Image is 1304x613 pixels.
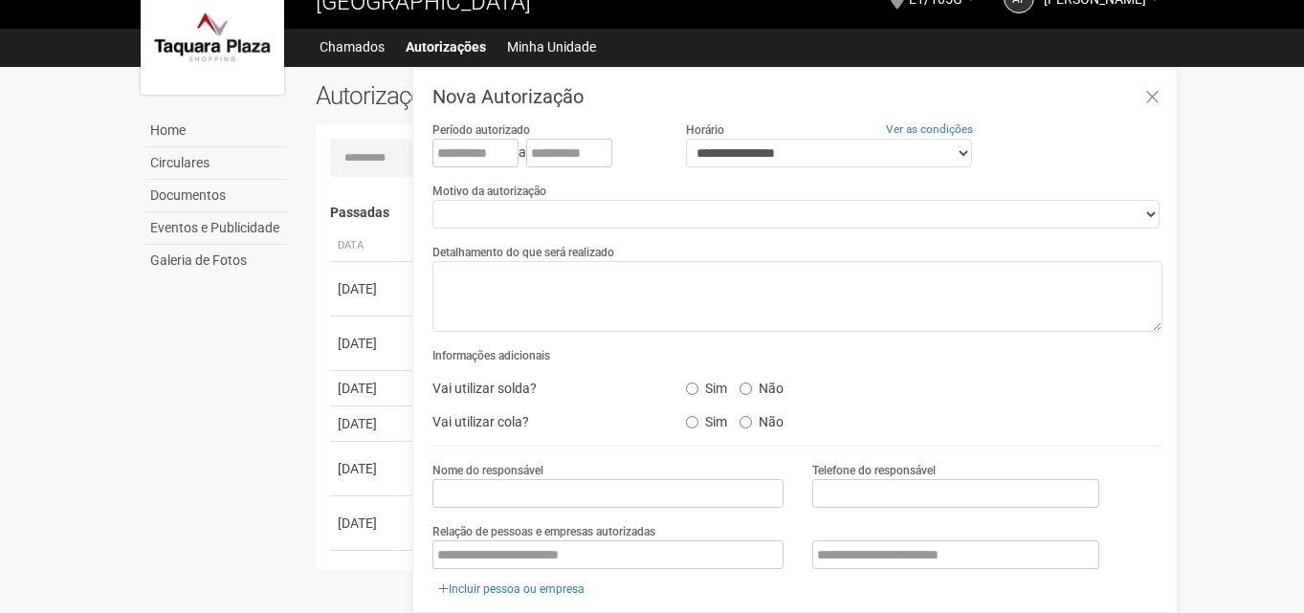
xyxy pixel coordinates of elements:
[330,206,1150,220] h4: Passadas
[338,279,409,298] div: [DATE]
[686,374,727,397] label: Sim
[338,379,409,398] div: [DATE]
[145,212,287,245] a: Eventos e Publicidade
[145,147,287,180] a: Circulares
[432,121,530,139] label: Período autorizado
[740,407,784,430] label: Não
[338,514,409,533] div: [DATE]
[432,244,614,261] label: Detalhamento do que será realizado
[432,139,656,167] div: a
[330,230,416,262] th: Data
[686,121,724,139] label: Horário
[432,87,1162,106] h3: Nova Autorização
[432,347,550,364] label: Informações adicionais
[432,523,655,540] label: Relação de pessoas e empresas autorizadas
[686,407,727,430] label: Sim
[145,115,287,147] a: Home
[812,462,936,479] label: Telefone do responsável
[338,459,409,478] div: [DATE]
[406,33,486,60] a: Autorizações
[432,183,546,200] label: Motivo da autorização
[338,334,409,353] div: [DATE]
[740,416,752,428] input: Não
[886,122,973,136] a: Ver as condições
[418,374,671,403] div: Vai utilizar solda?
[338,414,409,433] div: [DATE]
[432,579,590,600] a: Incluir pessoa ou empresa
[432,462,543,479] label: Nome do responsável
[740,383,752,395] input: Não
[507,33,596,60] a: Minha Unidade
[686,416,698,428] input: Sim
[740,374,784,397] label: Não
[418,407,671,436] div: Vai utilizar cola?
[145,180,287,212] a: Documentos
[686,383,698,395] input: Sim
[145,245,287,276] a: Galeria de Fotos
[316,81,725,110] h2: Autorizações
[320,33,385,60] a: Chamados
